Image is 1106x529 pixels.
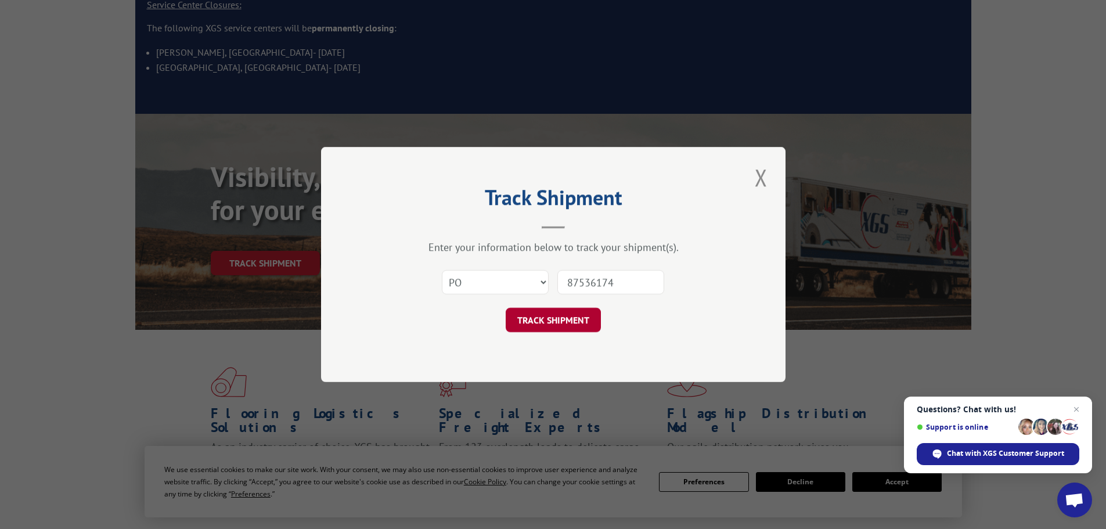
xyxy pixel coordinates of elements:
span: Support is online [917,423,1014,431]
button: Close modal [751,161,771,193]
button: TRACK SHIPMENT [506,308,601,332]
span: Questions? Chat with us! [917,405,1079,414]
input: Number(s) [557,270,664,294]
a: Open chat [1057,483,1092,517]
span: Chat with XGS Customer Support [917,443,1079,465]
h2: Track Shipment [379,189,727,211]
span: Chat with XGS Customer Support [947,448,1064,459]
div: Enter your information below to track your shipment(s). [379,240,727,254]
